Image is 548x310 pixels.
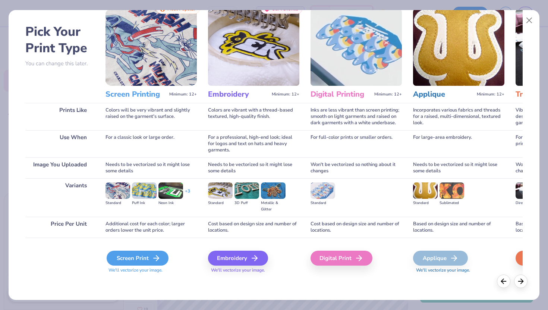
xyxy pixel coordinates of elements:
div: Colors will be very vibrant and slightly raised on the garment's surface. [105,103,197,130]
div: Variants [25,178,94,217]
img: Screen Printing [105,9,197,86]
div: Puff Ink [132,200,157,206]
div: Won't be vectorized so nothing about it changes [311,157,402,178]
div: Screen Print [107,251,169,266]
div: Direct-to-film [516,200,540,206]
div: Sublimated [440,200,464,206]
div: Metallic & Glitter [261,200,286,213]
div: Colors are vibrant with a thread-based textured, high-quality finish. [208,103,299,130]
div: 3D Puff [234,200,259,206]
img: Standard [105,182,130,199]
div: For full-color prints or smaller orders. [311,130,402,157]
span: We'll vectorize your image. [105,267,197,273]
div: Digital Print [311,251,372,266]
div: For a classic look or large order. [105,130,197,157]
div: Needs to be vectorized so it might lose some details [105,157,197,178]
img: Neon Ink [158,182,183,199]
img: 3D Puff [234,182,259,199]
div: Additional cost for each color; larger orders lower the unit price. [105,217,197,238]
span: Minimum: 12+ [169,92,197,97]
span: Our Favorite [272,6,298,12]
div: Incorporates various fabrics and threads for a raised, multi-dimensional, textured look. [413,103,504,130]
div: Neon Ink [158,200,183,206]
div: Cost based on design size and number of locations. [208,217,299,238]
img: Direct-to-film [516,182,540,199]
h3: Applique [413,90,474,99]
div: Prints Like [25,103,94,130]
div: Standard [311,200,335,206]
img: Metallic & Glitter [261,182,286,199]
img: Embroidery [208,9,299,86]
div: Use When [25,130,94,157]
div: Cost based on design size and number of locations. [311,217,402,238]
div: + 3 [185,188,190,201]
div: Applique [413,251,468,266]
h2: Pick Your Print Type [25,24,94,56]
img: Sublimated [440,182,464,199]
h3: Screen Printing [105,90,166,99]
div: Needs to be vectorized so it might lose some details [208,157,299,178]
h3: Embroidery [208,90,269,99]
div: Inks are less vibrant than screen printing; smooth on light garments and raised on dark garments ... [311,103,402,130]
span: We'll vectorize your image. [413,267,504,273]
img: Standard [413,182,438,199]
img: Puff Ink [132,182,157,199]
span: Minimum: 12+ [272,92,299,97]
button: Close [522,13,536,28]
div: Image You Uploaded [25,157,94,178]
img: Applique [413,9,504,86]
span: We'll vectorize your image. [208,267,299,273]
h3: Digital Printing [311,90,371,99]
img: Standard [311,182,335,199]
div: Standard [105,200,130,206]
div: For large-area embroidery. [413,130,504,157]
img: Standard [208,182,233,199]
div: Needs to be vectorized so it might lose some details [413,157,504,178]
div: Standard [413,200,438,206]
span: Most Popular [167,6,196,12]
p: You can change this later. [25,60,94,67]
div: Embroidery [208,251,268,266]
div: Price Per Unit [25,217,94,238]
div: Standard [208,200,233,206]
div: For a professional, high-end look; ideal for logos and text on hats and heavy garments. [208,130,299,157]
span: Minimum: 12+ [374,92,402,97]
div: Based on design size and number of locations. [413,217,504,238]
span: Minimum: 12+ [477,92,504,97]
img: Digital Printing [311,9,402,86]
